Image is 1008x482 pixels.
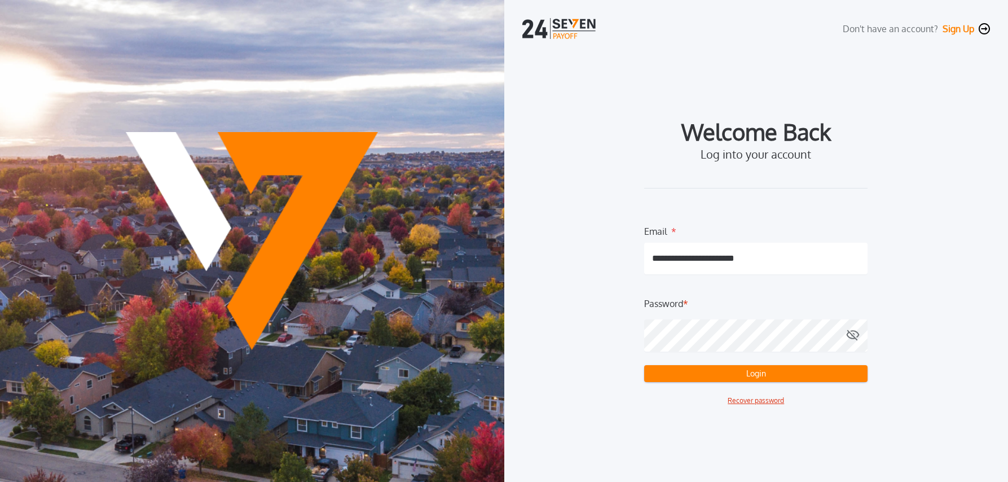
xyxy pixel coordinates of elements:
[846,319,860,352] button: Password*
[644,297,683,310] label: Password
[943,23,974,34] button: Sign Up
[644,225,667,234] label: Email
[728,396,784,406] button: Recover password
[681,122,831,141] label: Welcome Back
[522,18,598,39] img: logo
[644,319,868,352] input: Password*
[701,147,811,161] label: Log into your account
[843,22,938,36] label: Don't have an account?
[126,132,378,350] img: Payoff
[644,365,868,382] button: Login
[979,23,990,34] img: navigation-icon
